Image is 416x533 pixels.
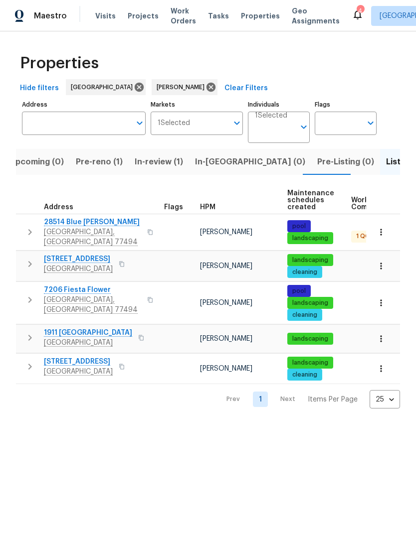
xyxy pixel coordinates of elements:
span: Tasks [208,12,229,19]
span: [PERSON_NAME] [200,365,252,372]
span: cleaning [288,311,321,319]
span: 1 Selected [158,119,190,128]
span: Properties [241,11,280,21]
label: Address [22,102,146,108]
div: [PERSON_NAME] [152,79,217,95]
p: Items Per Page [308,395,358,404]
span: Pre-reno (1) [76,155,123,169]
span: In-review (1) [135,155,183,169]
button: Open [230,116,244,130]
span: [PERSON_NAME] [200,229,252,236]
span: landscaping [288,299,332,307]
span: Upcoming (0) [9,155,64,169]
label: Markets [151,102,243,108]
span: Maestro [34,11,67,21]
label: Individuals [248,102,310,108]
span: Hide filters [20,82,59,95]
span: [GEOGRAPHIC_DATA] [71,82,137,92]
span: Address [44,204,73,211]
span: [PERSON_NAME] [200,335,252,342]
span: Maintenance schedules created [287,190,334,211]
a: Goto page 1 [253,392,268,407]
span: Flags [164,204,183,211]
label: Flags [315,102,377,108]
span: 1 QC [352,232,374,241]
button: Clear Filters [220,79,272,98]
span: Pre-Listing (0) [317,155,374,169]
span: pool [288,287,310,295]
div: 4 [357,6,364,16]
nav: Pagination Navigation [217,390,400,408]
span: [PERSON_NAME] [200,299,252,306]
span: Visits [95,11,116,21]
div: [GEOGRAPHIC_DATA] [66,79,146,95]
span: landscaping [288,359,332,367]
span: HPM [200,204,215,211]
span: Properties [20,58,99,68]
button: Open [364,116,378,130]
span: landscaping [288,256,332,265]
span: Work Order Completion [351,197,414,211]
span: Clear Filters [224,82,268,95]
button: Open [297,120,311,134]
span: In-[GEOGRAPHIC_DATA] (0) [195,155,305,169]
span: Geo Assignments [292,6,340,26]
button: Hide filters [16,79,63,98]
span: [PERSON_NAME] [157,82,208,92]
span: Work Orders [171,6,196,26]
span: [PERSON_NAME] [200,263,252,269]
span: landscaping [288,234,332,243]
span: Projects [128,11,159,21]
span: cleaning [288,371,321,379]
button: Open [133,116,147,130]
span: pool [288,222,310,231]
span: cleaning [288,268,321,276]
div: 25 [370,387,400,412]
span: 1 Selected [255,112,287,120]
span: landscaping [288,335,332,343]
